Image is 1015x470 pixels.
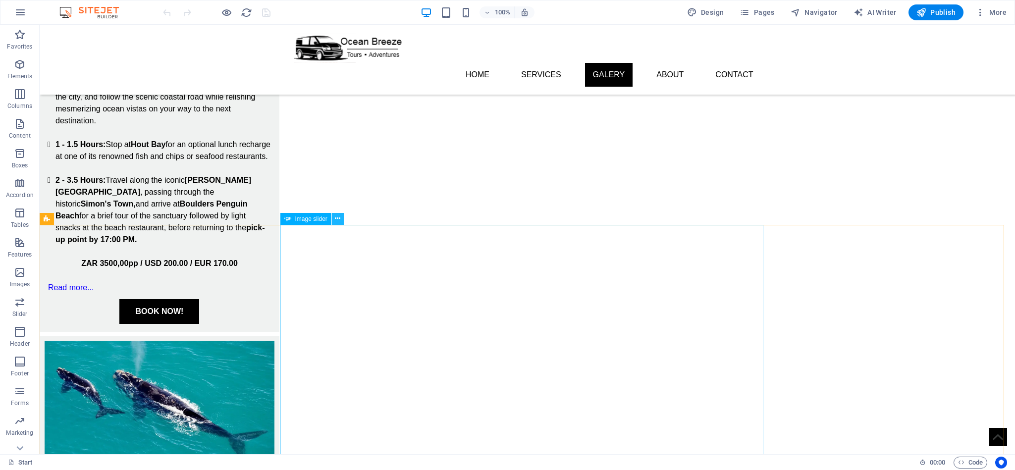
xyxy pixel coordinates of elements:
p: Tables [11,221,29,229]
h6: Session time [919,457,946,469]
a: Click to cancel selection. Double-click to open Pages [8,457,33,469]
button: Design [683,4,728,20]
button: Pages [736,4,778,20]
p: Footer [11,369,29,377]
p: Favorites [7,43,32,51]
button: 100% [480,6,515,18]
button: More [971,4,1011,20]
p: Slider [12,310,28,318]
p: Features [8,251,32,259]
span: Navigator [791,7,838,17]
p: Marketing [6,429,33,437]
span: 00 00 [930,457,945,469]
p: Images [10,280,30,288]
span: AI Writer [854,7,897,17]
button: Code [954,457,987,469]
p: Content [9,132,31,140]
button: Click here to leave preview mode and continue editing [220,6,232,18]
div: Design (Ctrl+Alt+Y) [683,4,728,20]
p: Forms [11,399,29,407]
span: Image slider [295,216,327,222]
i: Reload page [241,7,252,18]
button: Publish [908,4,963,20]
p: Columns [7,102,32,110]
p: Accordion [6,191,34,199]
button: reload [240,6,252,18]
p: Elements [7,72,33,80]
span: Publish [916,7,956,17]
span: Design [687,7,724,17]
span: More [975,7,1007,17]
span: : [937,459,938,466]
button: AI Writer [850,4,901,20]
span: Code [958,457,983,469]
button: Usercentrics [995,457,1007,469]
h6: 100% [494,6,510,18]
p: Header [10,340,30,348]
button: Navigator [787,4,842,20]
p: Boxes [12,161,28,169]
span: Pages [740,7,774,17]
i: On resize automatically adjust zoom level to fit chosen device. [520,8,529,17]
img: Editor Logo [57,6,131,18]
